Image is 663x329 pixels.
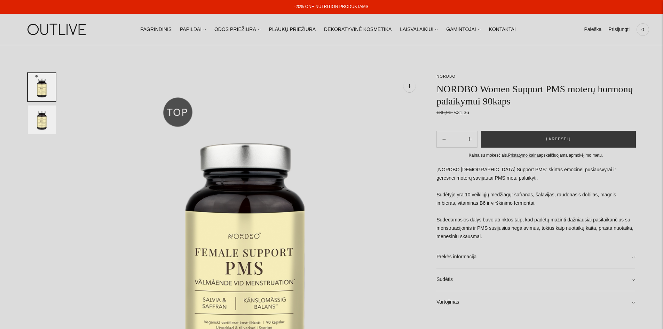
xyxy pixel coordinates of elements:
a: ODOS PRIEŽIŪRA [214,22,261,37]
a: KONTAKTAI [489,22,516,37]
img: OUTLIVE [14,17,101,41]
button: Subtract product quantity [462,131,477,148]
a: -20% ONE NUTRITION PRODUKTAMS [294,4,368,9]
a: PAPILDAI [180,22,206,37]
a: Prisijungti [608,22,630,37]
a: GAMINTOJAI [446,22,480,37]
span: €31,36 [454,110,469,115]
a: 0 [637,22,649,37]
button: Translation missing: en.general.accessibility.image_thumbail [28,105,56,134]
span: Į krepšelį [546,136,571,143]
button: Add product quantity [437,131,451,148]
h1: NORDBO Women Support PMS moterų hormonų palaikymui 90kaps [436,83,635,107]
a: Sudėtis [436,268,635,291]
span: 0 [638,25,648,34]
input: Product quantity [451,134,462,144]
a: DEKORATYVINĖ KOSMETIKA [324,22,392,37]
a: PAGRINDINIS [140,22,172,37]
a: Prekės informacija [436,246,635,268]
button: Į krepšelį [481,131,636,148]
button: Translation missing: en.general.accessibility.image_thumbail [28,73,56,101]
a: Vartojimas [436,291,635,313]
a: Pristatymo kaina [508,153,539,158]
a: Paieška [584,22,601,37]
a: NORDBO [436,74,456,78]
a: PLAUKŲ PRIEŽIŪRA [269,22,316,37]
p: „NORDBO [DEMOGRAPHIC_DATA] Support PMS“ skirtas emocinei pusiausvyrai ir geresnei moterų savijaut... [436,166,635,241]
s: €36,90 [436,110,453,115]
div: Kaina su mokesčiais. apskaičiuojama apmokėjimo metu. [436,152,635,159]
a: LAISVALAIKIUI [400,22,438,37]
